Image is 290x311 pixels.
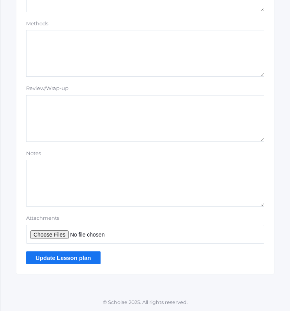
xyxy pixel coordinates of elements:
[26,214,264,222] label: Attachments
[26,20,48,28] label: Methods
[26,251,101,264] input: Update Lesson plan
[0,299,290,306] p: © Scholae 2025. All rights reserved.
[26,85,69,92] label: Review/Wrap-up
[26,150,41,157] label: Notes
